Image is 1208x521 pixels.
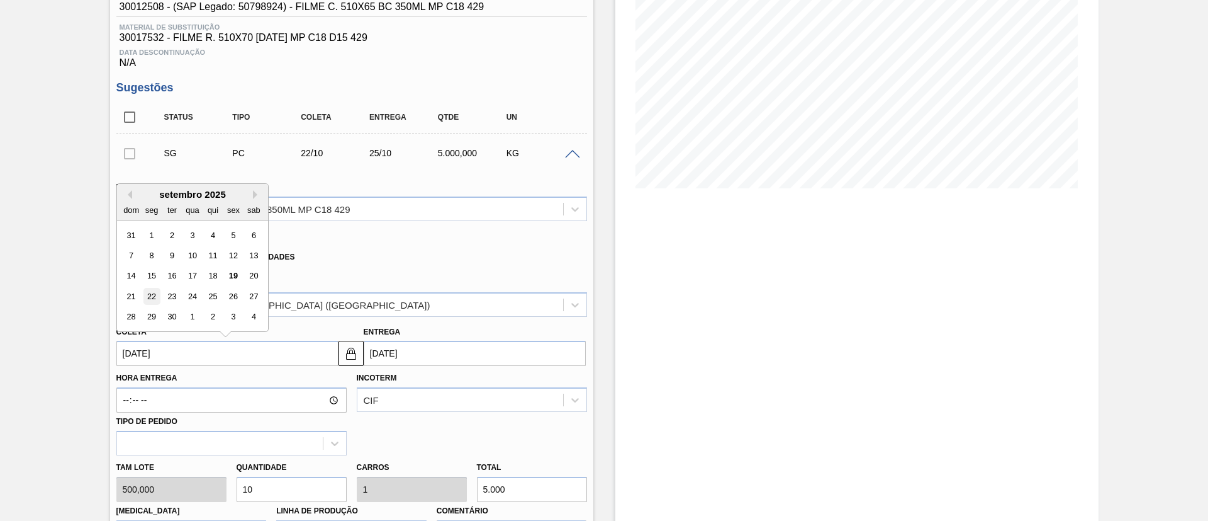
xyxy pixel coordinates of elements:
div: Choose terça-feira, 9 de setembro de 2025 [163,247,180,264]
label: [MEDICAL_DATA] [116,507,180,515]
div: Choose segunda-feira, 8 de setembro de 2025 [143,247,160,264]
button: Previous Month [123,190,132,199]
label: Material [116,183,155,192]
div: Choose sábado, 20 de setembro de 2025 [245,268,262,285]
span: Data Descontinuação [120,49,584,56]
label: Tipo de pedido [116,417,177,426]
div: Choose terça-feira, 2 de setembro de 2025 [163,227,180,244]
label: Incoterm [357,374,397,382]
div: Choose segunda-feira, 22 de setembro de 2025 [143,288,160,305]
div: Tipo [229,113,305,122]
div: Choose sábado, 4 de outubro de 2025 [245,309,262,326]
label: Linha de Produção [276,507,358,515]
div: qua [184,202,201,219]
img: locked [344,346,359,361]
div: Coleta [298,113,374,122]
label: Comentário [437,502,587,520]
div: 5.000,000 [435,148,511,158]
div: 25/10/2025 [366,148,442,158]
div: Choose segunda-feira, 15 de setembro de 2025 [143,268,160,285]
div: qui [204,202,221,219]
div: Choose domingo, 21 de setembro de 2025 [123,288,140,305]
div: Choose quarta-feira, 1 de outubro de 2025 [184,309,201,326]
span: 30012508 - (SAP Legado: 50798924) - FILME C. 510X65 BC 350ML MP C18 429 [120,1,484,13]
div: sex [225,202,242,219]
div: B - 308104 - VALFILM - [GEOGRAPHIC_DATA] ([GEOGRAPHIC_DATA]) [123,299,430,310]
div: Choose quinta-feira, 11 de setembro de 2025 [204,247,221,264]
span: 30017532 - FILME R. 510X70 [DATE] MP C18 D15 429 [120,32,584,43]
div: dom [123,202,140,219]
div: Pedido de Compra [229,148,305,158]
div: CIF [364,395,379,406]
div: Choose segunda-feira, 29 de setembro de 2025 [143,309,160,326]
div: 22/10/2025 [298,148,374,158]
div: Choose sexta-feira, 19 de setembro de 2025 [225,268,242,285]
div: Choose quarta-feira, 10 de setembro de 2025 [184,247,201,264]
div: Choose sexta-feira, 3 de outubro de 2025 [225,309,242,326]
div: setembro 2025 [117,189,268,200]
div: Choose domingo, 7 de setembro de 2025 [123,247,140,264]
div: Choose sábado, 6 de setembro de 2025 [245,227,262,244]
div: Qtde [435,113,511,122]
label: Carros [357,463,389,472]
div: Status [161,113,237,122]
div: N/A [116,43,587,69]
div: KG [503,148,579,158]
div: Entrega [366,113,442,122]
div: sab [245,202,262,219]
span: Material de Substituição [120,23,584,31]
div: seg [143,202,160,219]
button: Next Month [253,190,262,199]
div: Choose sexta-feira, 26 de setembro de 2025 [225,288,242,305]
label: Coleta [116,328,147,336]
div: ter [163,202,180,219]
label: Total [477,463,501,472]
label: Hora Entrega [116,369,347,387]
div: UN [503,113,579,122]
div: Choose domingo, 14 de setembro de 2025 [123,268,140,285]
div: Choose quinta-feira, 25 de setembro de 2025 [204,288,221,305]
div: Choose sábado, 13 de setembro de 2025 [245,247,262,264]
div: Choose quinta-feira, 4 de setembro de 2025 [204,227,221,244]
input: dd/mm/yyyy [364,341,586,366]
div: Choose quarta-feira, 24 de setembro de 2025 [184,288,201,305]
label: Quantidade [237,463,287,472]
div: Choose sexta-feira, 12 de setembro de 2025 [225,247,242,264]
label: Entrega [364,328,401,336]
label: Tam lote [116,459,226,477]
div: Choose quinta-feira, 18 de setembro de 2025 [204,268,221,285]
div: Choose terça-feira, 23 de setembro de 2025 [163,288,180,305]
div: Choose terça-feira, 16 de setembro de 2025 [163,268,180,285]
div: Choose quarta-feira, 3 de setembro de 2025 [184,227,201,244]
div: Choose domingo, 31 de agosto de 2025 [123,227,140,244]
div: Choose domingo, 28 de setembro de 2025 [123,309,140,326]
div: month 2025-09 [121,225,264,327]
input: dd/mm/yyyy [116,341,338,366]
button: locked [338,341,364,366]
div: Choose segunda-feira, 1 de setembro de 2025 [143,227,160,244]
div: Choose quinta-feira, 2 de outubro de 2025 [204,309,221,326]
div: Choose sábado, 27 de setembro de 2025 [245,288,262,305]
div: Choose quarta-feira, 17 de setembro de 2025 [184,268,201,285]
h3: Sugestões [116,81,587,94]
div: Choose sexta-feira, 5 de setembro de 2025 [225,227,242,244]
div: Sugestão Criada [161,148,237,158]
div: Choose terça-feira, 30 de setembro de 2025 [163,309,180,326]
